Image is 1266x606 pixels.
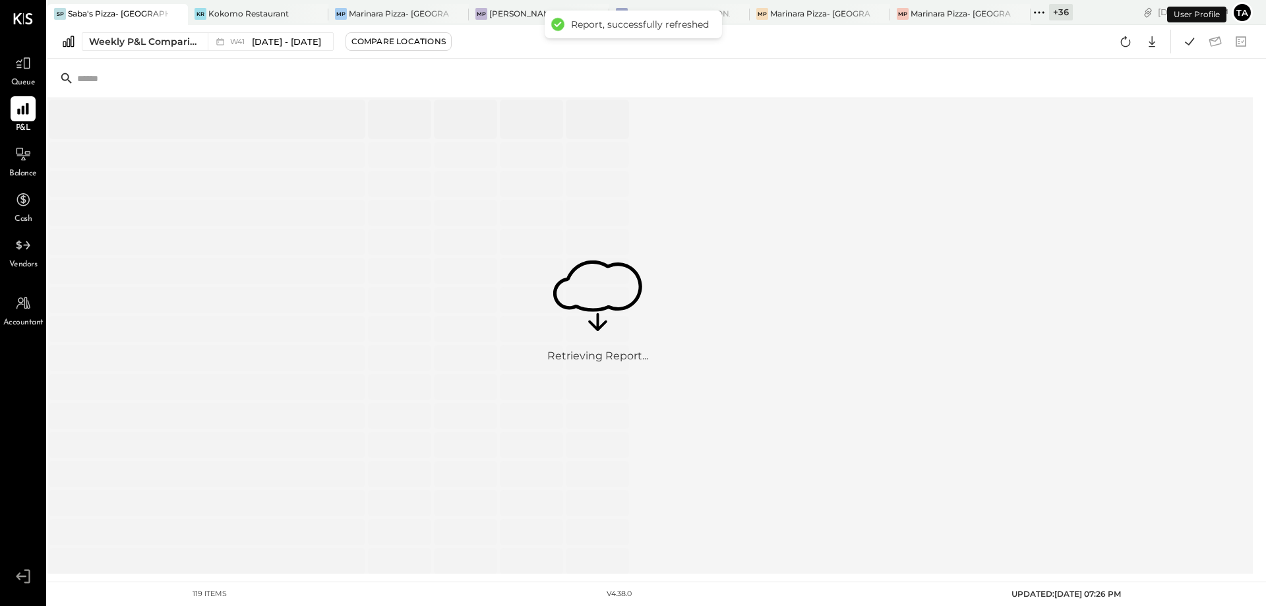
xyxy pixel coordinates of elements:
a: Accountant [1,291,45,329]
div: Compare Locations [351,36,446,47]
div: Report, successfully refreshed [571,18,709,30]
button: Ta [1232,2,1253,23]
span: Balance [9,168,37,180]
div: Weekly P&L Comparison [89,35,200,48]
div: Marinara Pizza- [GEOGRAPHIC_DATA]. [770,8,870,19]
div: 119 items [193,589,227,599]
div: MP [756,8,768,20]
div: MP [616,8,628,20]
a: Vendors [1,233,45,271]
div: Marinara Pizza- [GEOGRAPHIC_DATA] [349,8,449,19]
div: MP [897,8,909,20]
div: copy link [1141,5,1155,19]
div: Marinara Pizza- [GEOGRAPHIC_DATA] [911,8,1011,19]
span: Accountant [3,317,44,329]
a: P&L [1,96,45,135]
div: + 36 [1049,4,1073,20]
span: UPDATED: [DATE] 07:26 PM [1011,589,1121,599]
div: User Profile [1167,7,1226,22]
div: MP [475,8,487,20]
a: Queue [1,51,45,89]
div: SP [54,8,66,20]
div: Kokomo Restaurant [208,8,289,19]
div: v 4.38.0 [607,589,632,599]
div: [PERSON_NAME]- [GEOGRAPHIC_DATA] [489,8,589,19]
div: Saba's Pizza- [GEOGRAPHIC_DATA] [68,8,168,19]
span: Vendors [9,259,38,271]
div: Marinara Pizza- [PERSON_NAME] [630,8,730,19]
span: P&L [16,123,31,135]
span: [DATE] - [DATE] [252,36,321,48]
button: Compare Locations [346,32,452,51]
div: KR [195,8,206,20]
span: Cash [15,214,32,226]
a: Balance [1,142,45,180]
div: Retrieving Report... [547,349,648,365]
span: W41 [230,38,249,45]
div: [DATE] [1158,6,1228,18]
span: Queue [11,77,36,89]
div: MP [335,8,347,20]
a: Cash [1,187,45,226]
button: Weekly P&L Comparison W41[DATE] - [DATE] [82,32,334,51]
